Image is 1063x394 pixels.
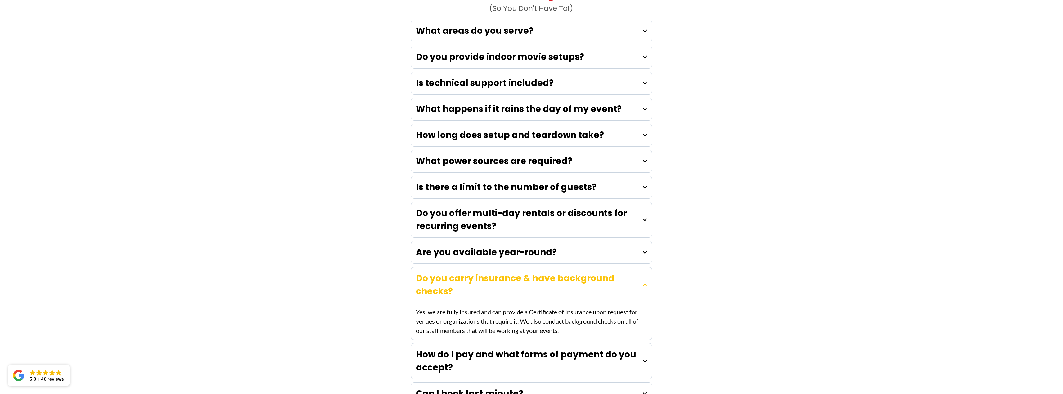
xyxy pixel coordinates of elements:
[416,51,584,63] strong: Do you provide indoor movie setups?
[408,4,655,13] h2: (So You Don't Have To!)
[416,25,534,37] strong: What areas do you serve?
[416,181,597,193] strong: Is there a limit to the number of guests?
[416,155,572,167] strong: What power sources are required?
[416,307,647,335] p: Yes, we are fully insured and can provide a Certificate of Insurance upon request for venues or o...
[416,207,627,232] strong: Do you offer multi-day rentals or discounts for recurring events?
[416,77,554,89] strong: Is technical support included?
[8,365,70,386] a: Close GoogleGoogleGoogleGoogleGoogle 5.046 reviews
[416,129,604,141] strong: How long does setup and teardown take?
[416,272,615,297] strong: Do you carry insurance & have background checks?
[416,246,557,258] strong: Are you available year-round?
[416,103,622,115] strong: What happens if it rains the day of my event?
[416,348,636,374] strong: How do I pay and what forms of payment do you accept?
